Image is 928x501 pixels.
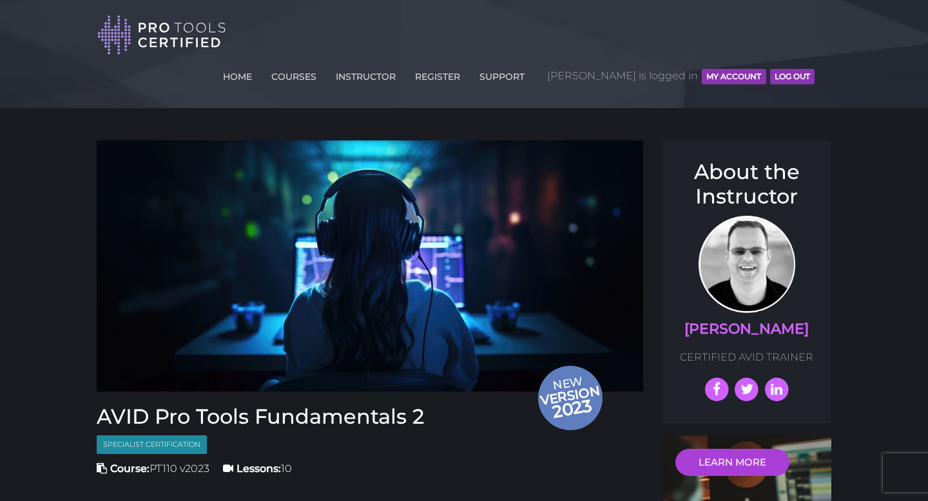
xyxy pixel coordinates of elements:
[97,404,643,429] h3: AVID Pro Tools Fundamentals 2
[675,349,819,366] p: CERTIFIED AVID TRAINER
[110,462,150,475] strong: Course:
[699,216,795,313] img: Prof. Scott
[476,64,528,84] a: SUPPORT
[684,320,809,337] a: [PERSON_NAME]
[539,393,606,424] span: 2023
[537,386,602,404] span: version
[702,69,766,84] button: MY ACCOUNT
[268,64,320,84] a: COURSES
[223,462,292,475] span: 10
[97,140,643,392] img: Fundamentals 2 Course
[675,449,789,476] a: LEARN MORE
[770,69,815,84] button: Log Out
[675,160,819,209] h3: About the Instructor
[97,14,226,56] img: Pro Tools Certified Logo
[412,64,463,84] a: REGISTER
[97,462,209,475] span: PT110 v2023
[333,64,399,84] a: INSTRUCTOR
[97,435,207,454] span: Specialist Certification
[547,57,815,95] span: [PERSON_NAME] is logged in
[220,64,255,84] a: HOME
[537,373,606,424] span: New
[237,462,281,475] strong: Lessons:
